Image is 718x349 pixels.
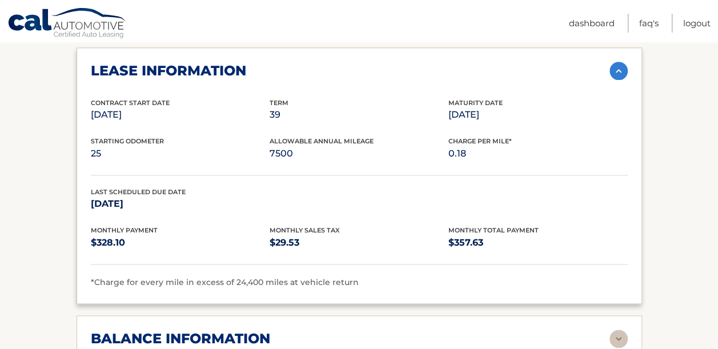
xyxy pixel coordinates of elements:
h2: lease information [91,62,246,79]
span: Term [270,99,288,107]
p: 39 [270,107,448,123]
a: Logout [683,14,711,33]
p: 0.18 [448,146,627,162]
img: accordion-rest.svg [609,330,628,348]
a: Dashboard [569,14,615,33]
span: Last Scheduled Due Date [91,188,186,196]
p: 7500 [270,146,448,162]
img: accordion-active.svg [609,62,628,80]
a: FAQ's [639,14,659,33]
p: [DATE] [448,107,627,123]
span: Monthly Total Payment [448,226,539,234]
p: [DATE] [91,196,270,212]
p: $29.53 [270,235,448,251]
span: Contract Start Date [91,99,170,107]
h2: balance information [91,330,270,347]
span: Starting Odometer [91,137,164,145]
p: 25 [91,146,270,162]
p: [DATE] [91,107,270,123]
span: Monthly Sales Tax [270,226,340,234]
p: $328.10 [91,235,270,251]
span: Maturity Date [448,99,503,107]
span: Charge Per Mile* [448,137,512,145]
span: *Charge for every mile in excess of 24,400 miles at vehicle return [91,277,359,287]
span: Monthly Payment [91,226,158,234]
a: Cal Automotive [7,7,127,41]
span: Allowable Annual Mileage [270,137,374,145]
p: $357.63 [448,235,627,251]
